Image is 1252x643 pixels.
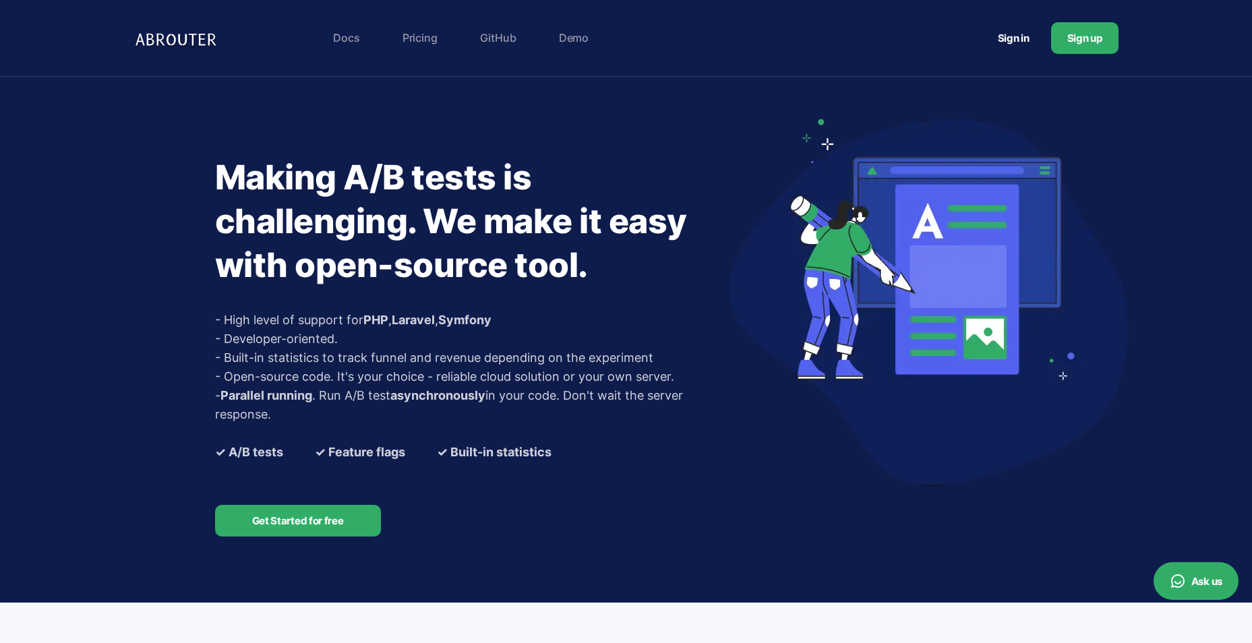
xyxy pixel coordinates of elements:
p: - High level of support for , , [215,311,721,330]
a: PHP [363,313,388,327]
a: GitHub [473,24,523,51]
h1: Making A/B tests is challenging. We make it easy with open-source tool. [215,156,721,287]
a: Sign in [982,26,1046,51]
a: Laravel [392,313,435,327]
a: Demo [552,24,595,51]
b: ✓ A/B tests [215,443,283,462]
a: Docs [326,24,366,51]
a: Symfony [438,313,491,327]
p: - Open-source code. It's your choice - reliable cloud solution or your own server. [215,367,721,386]
a: Get Started for free [215,505,381,537]
b: ✓ Feature flags [315,443,405,462]
p: - . Run A/B test in your code. Don't wait the server response. [215,386,721,424]
a: Pricing [396,24,444,51]
b: asynchronously [390,388,485,402]
p: - Built-in statistics to track funnel and revenue depending on the experiment [215,348,721,367]
b: Parallel running [220,388,312,402]
a: Sign up [1051,22,1119,54]
img: Logo [134,24,222,52]
button: Ask us [1154,562,1239,600]
b: ✓ Built-in statistics [437,443,552,462]
p: - Developer-oriented. [215,330,721,348]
